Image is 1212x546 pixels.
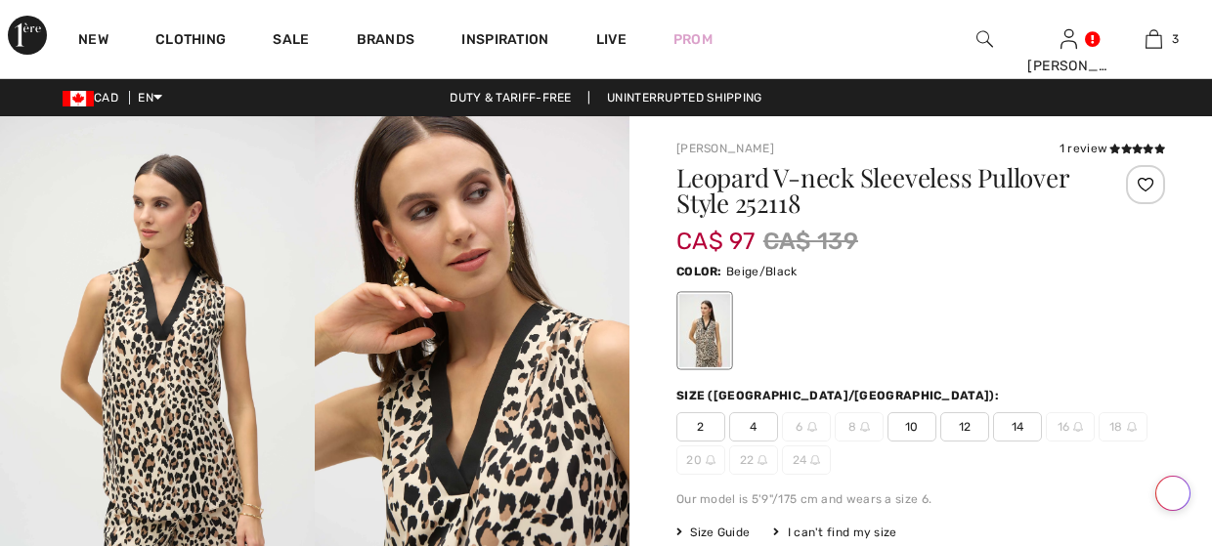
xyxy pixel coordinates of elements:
[138,91,162,105] span: EN
[78,31,108,52] a: New
[596,29,627,50] a: Live
[763,224,858,259] span: CA$ 139
[676,445,725,475] span: 20
[1060,27,1077,51] img: My Info
[729,445,778,475] span: 22
[63,91,126,105] span: CAD
[958,399,1192,448] iframe: Opens a widget where you can find more information
[676,208,756,255] span: CA$ 97
[726,265,797,278] span: Beige/Black
[976,27,993,51] img: search the website
[940,412,989,441] span: 12
[676,524,750,541] span: Size Guide
[729,412,778,441] span: 4
[782,412,831,441] span: 6
[273,31,309,52] a: Sale
[676,490,1165,508] div: Our model is 5'9"/175 cm and wears a size 6.
[773,524,896,541] div: I can't find my size
[155,31,226,52] a: Clothing
[676,142,774,155] a: [PERSON_NAME]
[1172,30,1179,48] span: 3
[860,422,870,432] img: ring-m.svg
[357,31,415,52] a: Brands
[676,412,725,441] span: 2
[1146,27,1162,51] img: My Bag
[782,445,831,475] span: 24
[810,455,820,465] img: ring-m.svg
[807,422,817,432] img: ring-m.svg
[676,165,1084,216] h1: Leopard V-neck Sleeveless Pullover Style 252118
[706,455,715,465] img: ring-m.svg
[1060,140,1165,157] div: 1 review
[835,412,884,441] span: 8
[63,91,94,106] img: Canadian Dollar
[676,387,1003,404] div: Size ([GEOGRAPHIC_DATA]/[GEOGRAPHIC_DATA]):
[757,455,767,465] img: ring-m.svg
[679,294,730,367] div: Beige/Black
[461,31,548,52] span: Inspiration
[1112,27,1195,51] a: 3
[676,265,722,278] span: Color:
[8,16,47,55] img: 1ère Avenue
[1027,56,1110,76] div: [PERSON_NAME]
[1060,29,1077,48] a: Sign In
[673,29,713,50] a: Prom
[887,412,936,441] span: 10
